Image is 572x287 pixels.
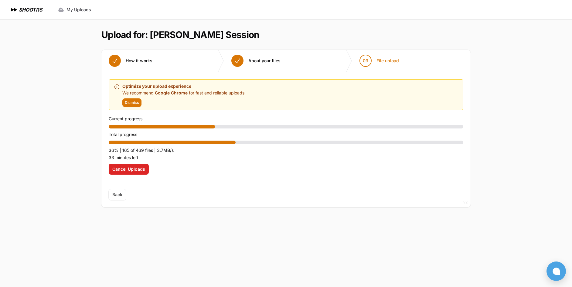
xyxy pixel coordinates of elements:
[10,6,19,13] img: SHOOTRS
[122,83,244,90] p: Optimize your upload experience
[112,166,145,172] span: Cancel Uploads
[126,58,152,64] span: How it works
[101,29,259,40] h1: Upload for: [PERSON_NAME] Session
[66,7,91,13] span: My Uploads
[224,50,288,72] button: About your files
[155,90,188,95] a: Google Chrome
[463,199,468,206] div: v2
[122,90,244,96] p: We recommend for fast and reliable uploads
[122,98,141,107] button: Dismiss
[363,58,368,64] span: 03
[101,50,160,72] button: How it works
[10,6,42,13] a: SHOOTRS SHOOTRS
[109,164,149,175] button: Cancel Uploads
[248,58,281,64] span: About your files
[19,6,42,13] h1: SHOOTRS
[352,50,406,72] button: 03 File upload
[546,261,566,281] button: Open chat window
[109,147,463,154] p: 36% | 165 of 469 files | 3.7MB/s
[54,4,95,15] a: My Uploads
[125,100,139,105] span: Dismiss
[109,131,463,138] p: Total progress
[109,115,463,122] p: Current progress
[376,58,399,64] span: File upload
[109,154,463,161] p: 33 minutes left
